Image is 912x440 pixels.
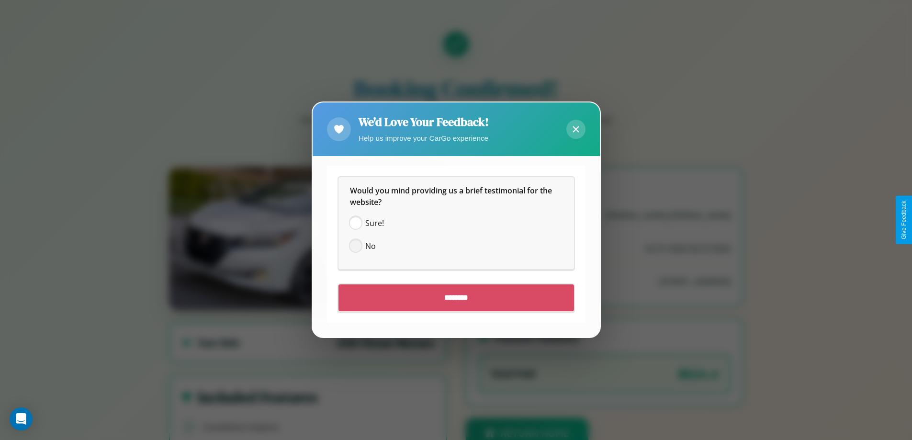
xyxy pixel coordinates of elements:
span: No [365,241,376,252]
p: Help us improve your CarGo experience [359,132,489,145]
h2: We'd Love Your Feedback! [359,114,489,130]
div: Open Intercom Messenger [10,407,33,430]
span: Sure! [365,218,384,229]
span: Would you mind providing us a brief testimonial for the website? [350,186,554,208]
div: Give Feedback [901,201,907,239]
